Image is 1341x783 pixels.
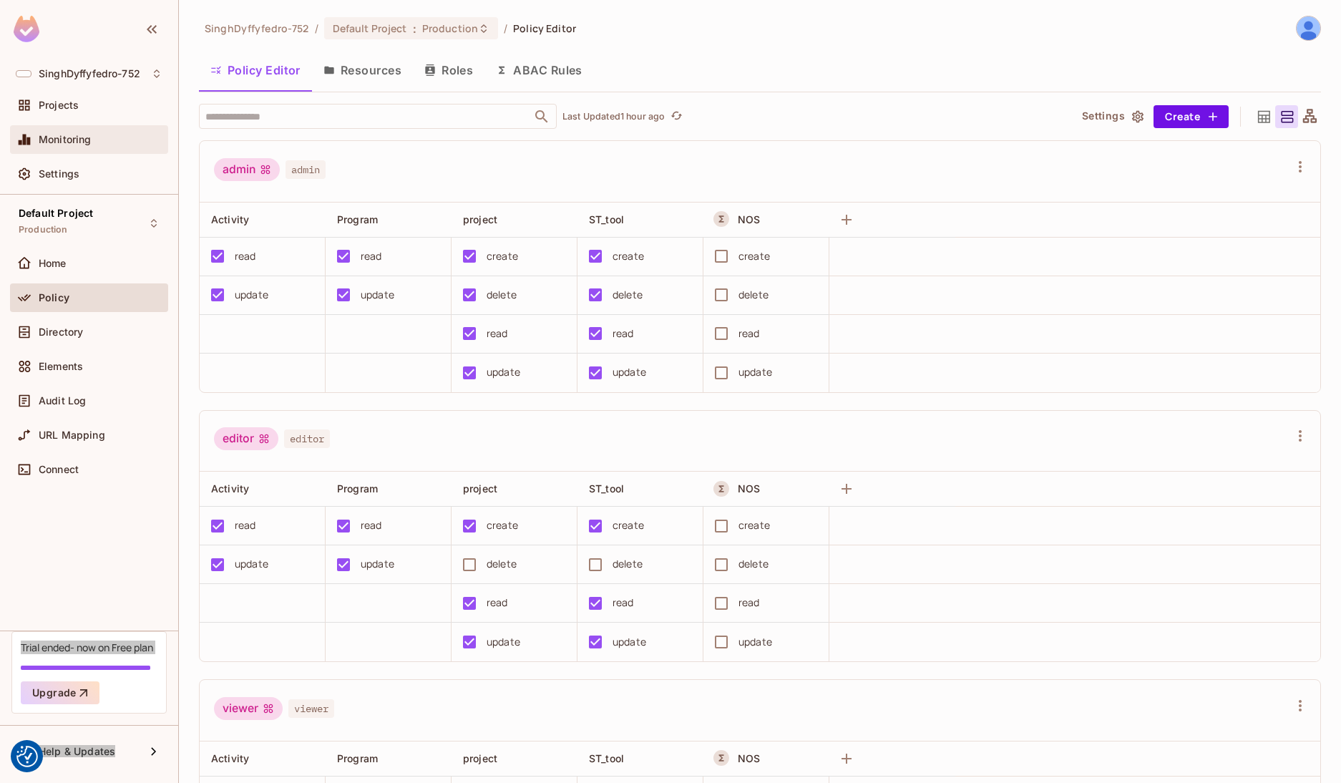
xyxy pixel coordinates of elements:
div: create [613,517,644,533]
span: refresh [670,110,683,124]
span: project [463,482,497,495]
div: update [361,287,394,303]
div: delete [487,556,517,572]
span: URL Mapping [39,429,105,441]
img: Revisit consent button [16,746,38,767]
button: Policy Editor [199,52,312,88]
span: Production [19,224,68,235]
div: update [235,287,268,303]
span: Workspace: SinghDyffyfedro-752 [39,68,140,79]
span: Help & Updates [39,746,115,757]
span: Activity [211,213,249,225]
div: read [613,326,634,341]
span: Connect [39,464,79,475]
span: Default Project [333,21,407,35]
span: Program [337,213,378,225]
button: Resources [312,52,413,88]
span: : [412,23,417,34]
span: project [463,213,497,225]
span: viewer [288,699,334,718]
div: admin [214,158,280,181]
div: delete [487,287,517,303]
p: Last Updated 1 hour ago [562,111,665,122]
span: Activity [211,482,249,495]
button: refresh [668,108,685,125]
div: read [738,326,760,341]
div: delete [738,287,769,303]
span: Program [337,752,378,764]
div: update [613,634,646,650]
button: A Resource Set is a dynamically conditioned resource, defined by real-time criteria. [713,481,729,497]
span: NOS [738,213,760,225]
div: update [487,364,520,380]
span: the active workspace [205,21,309,35]
div: update [487,634,520,650]
li: / [315,21,318,35]
span: project [463,752,497,764]
div: editor [214,427,278,450]
div: create [487,517,518,533]
span: Default Project [19,208,93,219]
div: viewer [214,697,283,720]
button: Roles [413,52,484,88]
span: Policy Editor [513,21,576,35]
div: update [235,556,268,572]
div: delete [613,556,643,572]
button: ABAC Rules [484,52,594,88]
button: Open [532,107,552,127]
span: ST_tool [589,752,624,764]
div: update [361,556,394,572]
button: Upgrade [21,681,99,704]
span: Click to refresh data [665,108,685,125]
span: Audit Log [39,395,86,407]
button: Create [1154,105,1229,128]
div: update [613,364,646,380]
li: / [504,21,507,35]
span: Production [422,21,478,35]
div: create [738,517,770,533]
span: admin [286,160,326,179]
div: update [738,634,772,650]
span: Activity [211,752,249,764]
div: update [738,364,772,380]
span: Projects [39,99,79,111]
span: Home [39,258,67,269]
div: read [738,595,760,611]
div: delete [613,287,643,303]
div: create [487,248,518,264]
div: read [361,517,382,533]
button: A Resource Set is a dynamically conditioned resource, defined by real-time criteria. [713,211,729,227]
span: NOS [738,752,760,764]
div: read [613,595,634,611]
span: Program [337,482,378,495]
button: Consent Preferences [16,746,38,767]
span: editor [284,429,330,448]
span: ST_tool [589,213,624,225]
span: Settings [39,168,79,180]
div: delete [738,556,769,572]
img: Pedro Brito [1297,16,1320,40]
div: create [738,248,770,264]
div: read [235,517,256,533]
button: A Resource Set is a dynamically conditioned resource, defined by real-time criteria. [713,750,729,766]
div: read [361,248,382,264]
div: Trial ended- now on Free plan [21,641,153,654]
span: ST_tool [589,482,624,495]
img: SReyMgAAAABJRU5ErkJggg== [14,16,39,42]
div: read [487,326,508,341]
span: Elements [39,361,83,372]
div: read [235,248,256,264]
span: Policy [39,292,69,303]
span: NOS [738,482,760,495]
div: read [487,595,508,611]
span: Directory [39,326,83,338]
div: create [613,248,644,264]
span: Monitoring [39,134,92,145]
button: Settings [1076,105,1148,128]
